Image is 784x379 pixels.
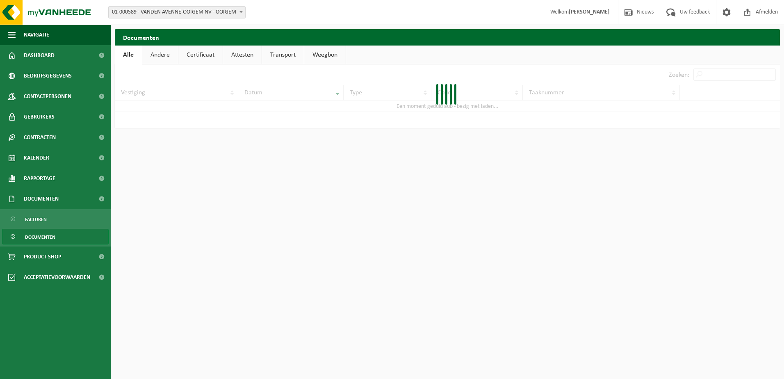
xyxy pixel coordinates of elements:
[262,46,304,64] a: Transport
[24,168,55,189] span: Rapportage
[2,211,109,227] a: Facturen
[142,46,178,64] a: Andere
[24,267,90,288] span: Acceptatievoorwaarden
[24,25,49,45] span: Navigatie
[108,6,246,18] span: 01-000589 - VANDEN AVENNE-OOIGEM NV - OOIGEM
[25,212,47,227] span: Facturen
[223,46,262,64] a: Attesten
[109,7,245,18] span: 01-000589 - VANDEN AVENNE-OOIGEM NV - OOIGEM
[24,107,55,127] span: Gebruikers
[24,86,71,107] span: Contactpersonen
[178,46,223,64] a: Certificaat
[24,127,56,148] span: Contracten
[2,229,109,244] a: Documenten
[569,9,610,15] strong: [PERSON_NAME]
[115,29,780,45] h2: Documenten
[24,66,72,86] span: Bedrijfsgegevens
[24,148,49,168] span: Kalender
[24,247,61,267] span: Product Shop
[115,46,142,64] a: Alle
[24,189,59,209] span: Documenten
[24,45,55,66] span: Dashboard
[25,229,55,245] span: Documenten
[304,46,346,64] a: Weegbon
